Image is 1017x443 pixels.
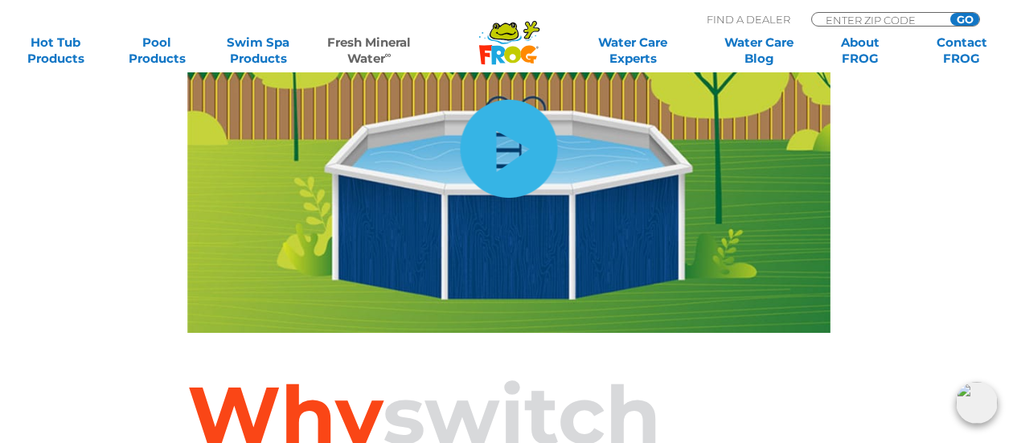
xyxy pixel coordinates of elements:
[950,13,979,26] input: GO
[707,12,790,27] p: Find A Dealer
[569,35,697,67] a: Water CareExperts
[922,35,1001,67] a: ContactFROG
[117,35,196,67] a: PoolProducts
[385,49,392,60] sup: ∞
[720,35,798,67] a: Water CareBlog
[956,382,998,424] img: openIcon
[821,35,900,67] a: AboutFROG
[320,35,419,67] a: Fresh MineralWater∞
[824,13,933,27] input: Zip Code Form
[219,35,297,67] a: Swim SpaProducts
[16,35,95,67] a: Hot TubProducts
